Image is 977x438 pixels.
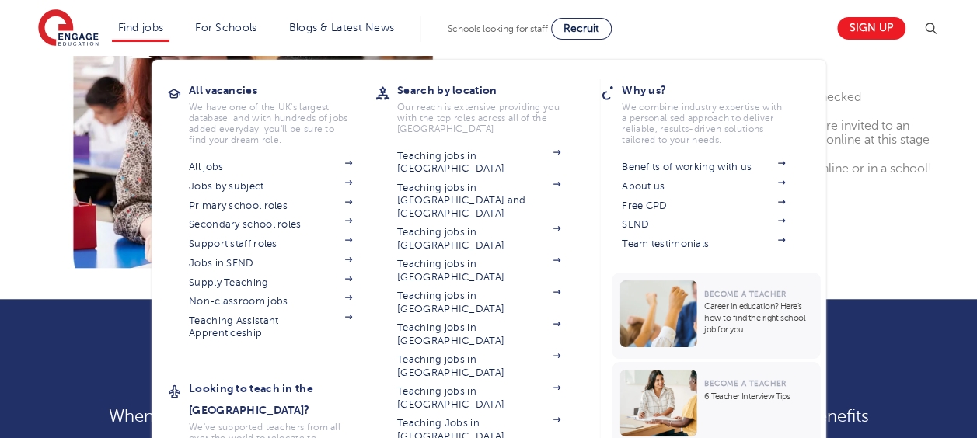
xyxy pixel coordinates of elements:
a: Recruit [551,18,612,40]
a: Free CPD [622,200,785,212]
a: Support staff roles [189,238,352,250]
a: Jobs by subject [189,180,352,193]
a: Teaching Assistant Apprenticeship [189,315,352,340]
a: Team testimonials [622,238,785,250]
a: Search by locationOur reach is extensive providing you with the top roles across all of the [GEOG... [397,79,584,134]
a: Benefits of working with us [622,161,785,173]
h3: Search by location [397,79,584,101]
a: Secondary school roles [189,218,352,231]
a: Teaching jobs in [GEOGRAPHIC_DATA] [397,226,560,252]
a: Teaching jobs in [GEOGRAPHIC_DATA] [397,385,560,411]
a: Primary school roles [189,200,352,212]
a: Jobs in SEND [189,257,352,269]
a: Teaching jobs in [GEOGRAPHIC_DATA] [397,150,560,176]
p: Our reach is extensive providing you with the top roles across all of the [GEOGRAPHIC_DATA] [397,102,560,134]
a: Teaching jobs in [GEOGRAPHIC_DATA] [397,353,560,379]
a: Supply Teaching [189,276,352,289]
p: 6 Teacher Interview Tips [704,391,812,402]
a: SEND [622,218,785,231]
h3: Looking to teach in the [GEOGRAPHIC_DATA]? [189,377,375,421]
a: Blogs & Latest News [289,22,395,33]
span: Schools looking for staff [448,23,548,34]
a: For Schools [195,22,256,33]
a: Sign up [837,17,905,40]
p: We have one of the UK's largest database. and with hundreds of jobs added everyday. you'll be sur... [189,102,352,145]
a: Teaching jobs in [GEOGRAPHIC_DATA] and [GEOGRAPHIC_DATA] [397,182,560,220]
a: Teaching jobs in [GEOGRAPHIC_DATA] [397,290,560,315]
img: Engage Education [38,9,99,48]
h3: All vacancies [189,79,375,101]
a: About us [622,180,785,193]
h3: Why us? [622,79,808,101]
p: We combine industry expertise with a personalised approach to deliver reliable, results-driven so... [622,102,785,145]
a: Non-classroom jobs [189,295,352,308]
span: Become a Teacher [704,290,786,298]
a: Why us?We combine industry expertise with a personalised approach to deliver reliable, results-dr... [622,79,808,145]
span: Become a Teacher [704,379,786,388]
h2: Benefits of working with us [107,353,870,380]
a: Teaching jobs in [GEOGRAPHIC_DATA] [397,322,560,347]
a: Become a TeacherCareer in education? Here’s how to find the right school job for you [612,273,824,359]
a: Teaching jobs in [GEOGRAPHIC_DATA] [397,258,560,283]
a: All vacanciesWe have one of the UK's largest database. and with hundreds of jobs added everyday. ... [189,79,375,145]
p: Career in education? Here’s how to find the right school job for you [704,301,812,335]
span: Recruit [564,23,599,34]
a: All jobs [189,161,352,173]
a: Find jobs [118,22,164,33]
